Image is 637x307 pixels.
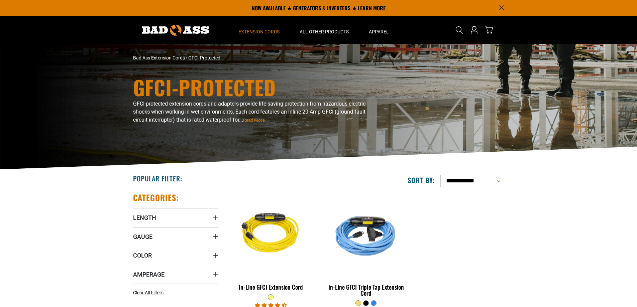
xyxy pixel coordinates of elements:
[133,265,218,284] summary: Amperage
[323,192,409,300] a: Light Blue In-Line GFCI Triple Tap Extension Cord
[133,271,165,278] span: Amperage
[133,174,182,183] h2: Popular Filter:
[133,77,377,97] h1: GFCI-Protected
[133,246,218,265] summary: Color
[133,233,152,241] span: Gauge
[142,25,209,36] img: Bad Ass Extension Cords
[238,29,280,35] span: Extension Cords
[133,55,185,60] a: Bad Ass Extension Cords
[359,16,399,44] summary: Apparel
[243,118,265,123] span: Read More
[186,55,187,60] span: ›
[408,176,435,184] label: Sort by:
[133,214,156,221] span: Length
[228,192,314,294] a: Yellow In-Line GFCI Extension Cord
[300,29,349,35] span: All Other Products
[133,290,164,295] span: Clear All Filters
[324,196,408,273] img: Light Blue
[369,29,389,35] span: Apparel
[133,227,218,246] summary: Gauge
[229,196,313,273] img: Yellow
[323,284,409,296] div: In-Line GFCI Triple Tap Extension Cord
[290,16,359,44] summary: All Other Products
[228,284,314,290] div: In-Line GFCI Extension Cord
[133,289,166,296] a: Clear All Filters
[133,54,377,61] nav: breadcrumbs
[133,192,179,203] h2: Categories:
[454,25,465,35] summary: Search
[188,55,220,60] span: GFCI-Protected
[133,101,365,123] span: GFCI-protected extension cords and adapters provide life-saving protection from hazardous electri...
[228,16,290,44] summary: Extension Cords
[133,208,218,227] summary: Length
[133,252,152,259] span: Color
